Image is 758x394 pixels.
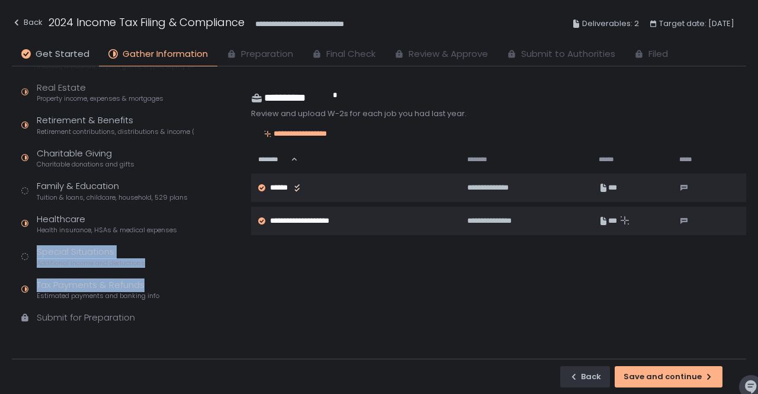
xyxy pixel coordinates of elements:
[560,366,610,387] button: Back
[37,213,177,235] div: Healthcare
[37,292,159,300] span: Estimated payments and banking info
[624,371,714,382] div: Save and continue
[582,17,639,31] span: Deliverables: 2
[37,127,194,136] span: Retirement contributions, distributions & income (1099-R, 5498)
[37,245,145,268] div: Special Situations
[37,180,188,202] div: Family & Education
[37,81,163,104] div: Real Estate
[37,311,135,325] div: Submit for Preparation
[49,14,245,30] h1: 2024 Income Tax Filing & Compliance
[615,366,722,387] button: Save and continue
[37,147,134,169] div: Charitable Giving
[37,94,163,103] span: Property income, expenses & mortgages
[251,108,746,119] div: Review and upload W-2s for each job you had last year.
[569,371,601,382] div: Back
[326,47,375,61] span: Final Check
[37,160,134,169] span: Charitable donations and gifts
[12,14,43,34] button: Back
[659,17,734,31] span: Target date: [DATE]
[37,226,177,235] span: Health insurance, HSAs & medical expenses
[409,47,488,61] span: Review & Approve
[37,62,194,71] span: Interest, dividends, capital gains, crypto, equity (1099s, K-1s)
[12,15,43,30] div: Back
[521,47,615,61] span: Submit to Authorities
[37,259,145,268] span: Additional income and deductions
[36,47,89,61] span: Get Started
[648,47,668,61] span: Filed
[37,193,188,202] span: Tuition & loans, childcare, household, 529 plans
[123,47,208,61] span: Gather Information
[241,47,293,61] span: Preparation
[37,114,194,136] div: Retirement & Benefits
[37,278,159,301] div: Tax Payments & Refunds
